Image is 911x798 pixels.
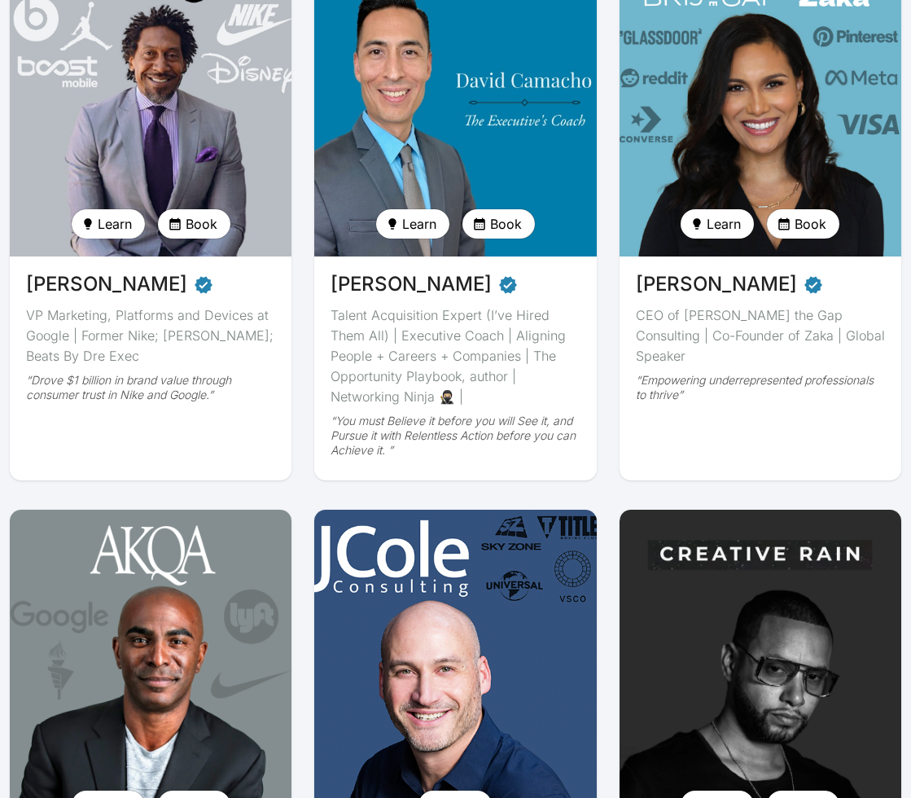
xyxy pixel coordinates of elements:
[26,373,275,402] div: “Drove $1 billion in brand value through consumer trust in Nike and Google.”
[331,305,580,407] div: Talent Acquisition Expert (I’ve Hired Them All) | Executive Coach | Aligning People + Careers + C...
[331,270,492,299] span: [PERSON_NAME]
[72,209,145,239] button: Learn
[331,414,580,458] div: “You must Believe it before you will See it, and Pursue it with Relentless Action before you can ...
[498,270,518,299] span: Verified partner - David Camacho
[26,305,275,366] div: VP Marketing, Platforms and Devices at Google | Former Nike; [PERSON_NAME]; Beats By Dre Exec
[462,209,535,239] button: Book
[681,209,754,239] button: Learn
[767,209,839,239] button: Book
[26,270,187,299] span: [PERSON_NAME]
[795,214,826,234] span: Book
[98,214,132,234] span: Learn
[158,209,230,239] button: Book
[636,373,885,402] div: “Empowering underrepresented professionals to thrive”
[376,209,449,239] button: Learn
[194,270,213,299] span: Verified partner - Daryl Butler
[490,214,522,234] span: Book
[186,214,217,234] span: Book
[707,214,741,234] span: Learn
[402,214,436,234] span: Learn
[636,270,797,299] span: [PERSON_NAME]
[636,305,885,366] div: CEO of [PERSON_NAME] the Gap Consulting | Co-Founder of Zaka | Global Speaker
[804,270,823,299] span: Verified partner - Devika Brij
